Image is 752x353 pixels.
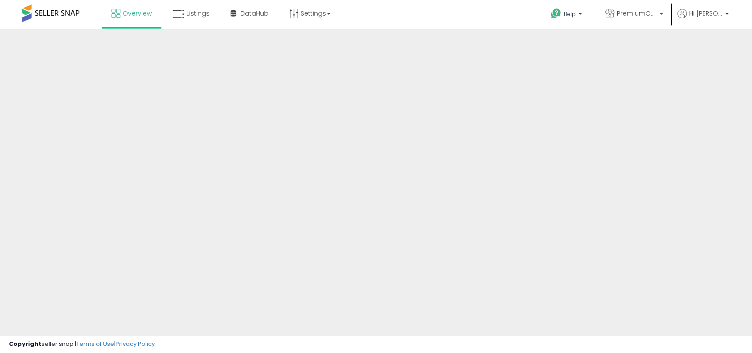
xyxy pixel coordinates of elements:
[689,9,723,18] span: Hi [PERSON_NAME]
[550,8,562,19] i: Get Help
[9,340,155,349] div: seller snap | |
[76,340,114,348] a: Terms of Use
[123,9,152,18] span: Overview
[116,340,155,348] a: Privacy Policy
[678,9,729,29] a: Hi [PERSON_NAME]
[617,9,657,18] span: PremiumOutdoorGrills
[240,9,269,18] span: DataHub
[9,340,41,348] strong: Copyright
[564,10,576,18] span: Help
[186,9,210,18] span: Listings
[544,1,591,29] a: Help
